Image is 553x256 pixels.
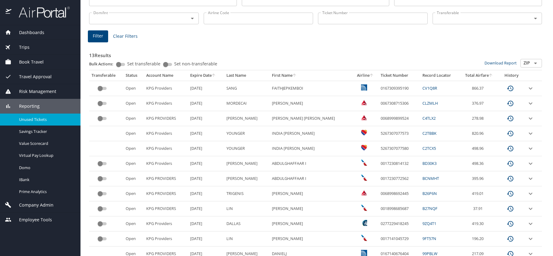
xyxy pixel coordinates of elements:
img: American Airlines [361,205,367,211]
span: Risk Management [11,88,56,95]
td: KPG PROVIDERS [144,186,188,201]
td: 0017230814132 [378,156,420,171]
td: 278.98 [460,111,498,126]
td: 37.91 [460,201,498,216]
td: TRIGENIS [224,186,269,201]
span: Unused Tickets [19,117,73,122]
a: 9ZQ4T1 [422,221,436,226]
td: 419.01 [460,186,498,201]
img: icon-airportal.png [6,6,12,18]
td: Open [123,81,144,96]
img: Alaska Airlines [361,220,367,226]
button: sort [489,74,493,78]
img: United Airlines [361,250,367,256]
td: KPG Providers [144,81,188,96]
td: ABDULGHAFFAAR I [269,156,352,171]
td: 0068998692445 [378,186,420,201]
td: [PERSON_NAME] [224,171,269,186]
img: Southwest Airlines [361,130,367,136]
td: [PERSON_NAME] [PERSON_NAME] [269,111,352,126]
button: expand row [527,145,534,152]
span: Prime Analytics [19,189,73,195]
a: BD30K3 [422,161,437,166]
td: [DATE] [188,171,224,186]
td: 866.37 [460,81,498,96]
td: 498.96 [460,141,498,156]
td: [DATE] [188,186,224,201]
td: KPG Providers [144,96,188,111]
img: American Airlines [361,175,367,181]
td: 0277229418245 [378,216,420,231]
td: 5267307077573 [378,126,420,141]
span: Filter [93,32,103,40]
a: C4TLX2 [422,115,436,121]
span: Book Travel [11,59,44,65]
td: LIN [224,231,269,246]
th: Total Airfare [460,70,498,81]
td: [PERSON_NAME] [269,216,352,231]
img: airportal-logo.png [12,6,70,18]
span: Reporting [11,103,40,110]
td: INDIA [PERSON_NAME] [269,141,352,156]
td: [PERSON_NAME] [269,231,352,246]
td: Open [123,111,144,126]
td: KPG Providers [144,141,188,156]
td: Open [123,171,144,186]
td: KPG PROVIDERS [144,171,188,186]
button: Open [531,59,540,68]
td: [DATE] [188,81,224,96]
td: Open [123,126,144,141]
td: Open [123,186,144,201]
td: MORDECAI [224,96,269,111]
th: Status [123,70,144,81]
th: Account Name [144,70,188,81]
td: 0068999899524 [378,111,420,126]
span: Domo [19,165,73,171]
td: KPG Providers [144,216,188,231]
td: Open [123,141,144,156]
button: expand row [527,190,534,197]
td: [DATE] [188,231,224,246]
span: Value Scorecard [19,141,73,146]
td: LIN [224,201,269,216]
th: Ticket Number [378,70,420,81]
button: expand row [527,205,534,212]
td: 376.97 [460,96,498,111]
td: 820.96 [460,126,498,141]
td: INDIA [PERSON_NAME] [269,126,352,141]
td: [DATE] [188,201,224,216]
th: Expire Date [188,70,224,81]
td: [PERSON_NAME] [269,201,352,216]
img: Delta Airlines [361,99,367,106]
button: expand row [527,220,534,227]
td: 419.30 [460,216,498,231]
button: expand row [527,100,534,107]
button: expand row [527,160,534,167]
a: B27NQF [422,206,437,211]
td: DALLAS [224,216,269,231]
button: sort [212,74,216,78]
button: Open [531,14,540,23]
td: [PERSON_NAME] [269,186,352,201]
th: First Name [269,70,352,81]
td: KPG Providers [144,231,188,246]
button: expand row [527,115,534,122]
button: expand row [527,235,534,242]
button: expand row [527,175,534,182]
td: [DATE] [188,216,224,231]
button: expand row [527,130,534,137]
span: Dashboards [11,29,44,36]
button: Open [188,14,197,23]
th: History [498,70,524,81]
td: [DATE] [188,111,224,126]
td: FAITHJEPKEMBOI [269,81,352,96]
td: [PERSON_NAME] [224,156,269,171]
h3: 13 Results [89,48,542,59]
button: Clear Filters [111,31,140,42]
td: [PERSON_NAME] [224,111,269,126]
span: Trips [11,44,29,51]
td: SANG [224,81,269,96]
td: Open [123,216,144,231]
td: 0167309395190 [378,81,420,96]
td: [DATE] [188,156,224,171]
